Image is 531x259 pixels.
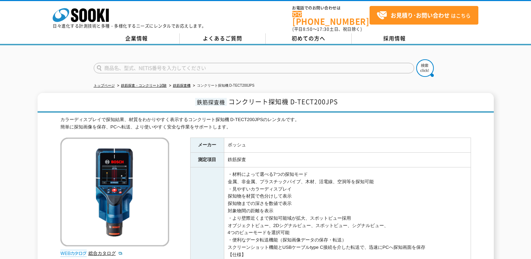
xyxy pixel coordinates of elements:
[94,63,414,73] input: 商品名、型式、NETIS番号を入力してください
[94,84,115,87] a: トップページ
[94,33,180,44] a: 企業情報
[190,153,224,167] th: 測定項目
[60,138,169,246] img: コンクリート探知機 D-TECT200JPS
[292,26,362,32] span: (平日 ～ 土日、祝日除く)
[292,34,325,42] span: 初めての方へ
[370,6,478,25] a: お見積り･お問い合わせはこちら
[292,11,370,25] a: [PHONE_NUMBER]
[377,10,471,21] span: はこちら
[180,33,266,44] a: よくあるご質問
[192,82,254,89] li: コンクリート探知機 D-TECT200JPS
[228,97,338,106] span: コンクリート探知機 D-TECT200JPS
[60,250,87,257] img: webカタログ
[224,153,471,167] td: 鉄筋探査
[224,138,471,153] td: ボッシュ
[416,59,434,77] img: btn_search.png
[53,24,206,28] p: 日々進化する計測技術と多種・多様化するニーズにレンタルでお応えします。
[195,98,227,106] span: 鉄筋探査機
[121,84,167,87] a: 鉄筋探査・コンクリート試験
[292,6,370,10] span: お電話でのお問い合わせは
[391,11,450,19] strong: お見積り･お問い合わせ
[60,116,471,131] div: カラーディスプレイで探知結果、材質をわかりやすく表示するコンクリート探知機 D-TECT200JPSのレンタルです。 簡単に探知画像を保存、PCへ転送、より使いやすく安全な作業をサポートします。
[88,251,123,256] a: 総合カタログ
[317,26,330,32] span: 17:30
[266,33,352,44] a: 初めての方へ
[173,84,191,87] a: 鉄筋探査機
[352,33,438,44] a: 採用情報
[190,138,224,153] th: メーカー
[303,26,313,32] span: 8:50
